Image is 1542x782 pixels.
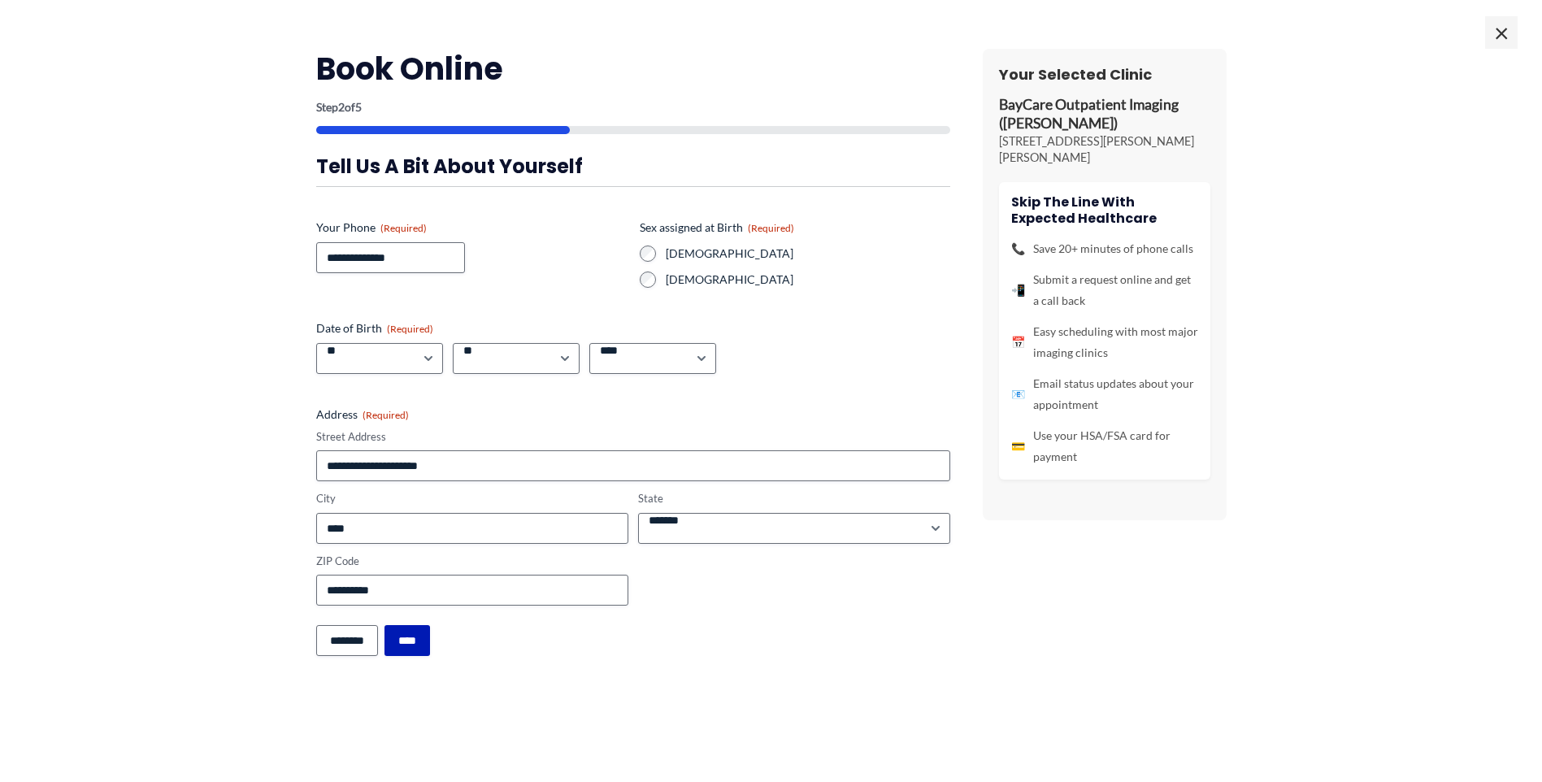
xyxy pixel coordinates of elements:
[380,222,427,234] span: (Required)
[387,323,433,335] span: (Required)
[1011,194,1198,225] h4: Skip the line with Expected Healthcare
[1011,425,1198,467] li: Use your HSA/FSA card for payment
[316,554,628,569] label: ZIP Code
[666,272,950,288] label: [DEMOGRAPHIC_DATA]
[1011,373,1198,415] li: Email status updates about your appointment
[638,491,950,506] label: State
[316,406,409,423] legend: Address
[1011,332,1025,353] span: 📅
[999,65,1210,84] h3: Your Selected Clinic
[1011,384,1025,405] span: 📧
[1485,16,1518,49] span: ×
[355,100,362,114] span: 5
[640,219,794,236] legend: Sex assigned at Birth
[999,133,1210,166] p: [STREET_ADDRESS][PERSON_NAME][PERSON_NAME]
[363,409,409,421] span: (Required)
[1011,436,1025,457] span: 💳
[316,102,950,113] p: Step of
[316,491,628,506] label: City
[316,219,627,236] label: Your Phone
[748,222,794,234] span: (Required)
[1011,238,1025,259] span: 📞
[1011,321,1198,363] li: Easy scheduling with most major imaging clinics
[666,245,950,262] label: [DEMOGRAPHIC_DATA]
[1011,280,1025,301] span: 📲
[1011,269,1198,311] li: Submit a request online and get a call back
[999,96,1210,133] p: BayCare Outpatient Imaging ([PERSON_NAME])
[338,100,345,114] span: 2
[316,154,950,179] h3: Tell us a bit about yourself
[316,49,950,89] h2: Book Online
[316,320,433,337] legend: Date of Birth
[316,429,950,445] label: Street Address
[1011,238,1198,259] li: Save 20+ minutes of phone calls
